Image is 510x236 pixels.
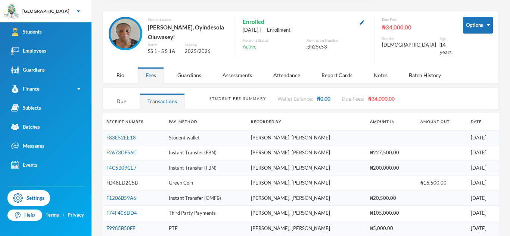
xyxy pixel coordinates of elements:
[165,113,247,130] th: Pay. Method
[46,211,59,219] a: Terms
[382,17,452,22] div: Due Fees
[11,123,40,131] div: Batches
[417,113,467,130] th: Amount Out
[243,43,256,51] span: Active
[467,145,499,161] td: [DATE]
[106,210,137,216] a: F74F406DD4
[247,160,366,176] td: [PERSON_NAME], [PERSON_NAME]
[277,95,313,102] span: Wallet Balance:
[109,67,132,83] div: Bio
[467,130,499,145] td: [DATE]
[366,113,417,130] th: Amount In
[209,96,266,101] div: Student Fee Summary
[165,145,247,161] td: Instant Transfer (FBN)
[247,191,366,206] td: [PERSON_NAME], [PERSON_NAME]
[243,38,303,43] div: Account Status
[215,67,260,83] div: Assessments
[106,180,138,186] a: FD48ED2C5B
[165,221,247,236] td: PTF
[317,95,330,102] span: ₦0.00
[106,150,137,155] a: F2673DF56C
[366,145,417,161] td: ₦227,500.00
[243,26,367,34] div: [DATE] | -- Enrollment
[165,160,247,176] td: Instant Transfer (FBN)
[265,67,308,83] div: Attendance
[148,22,227,42] div: [PERSON_NAME], Oyindesola Oluwaseyi
[185,42,227,48] div: Session
[467,191,499,206] td: [DATE]
[11,47,46,55] div: Employees
[366,160,417,176] td: ₦200,000.00
[106,165,137,171] a: F4C5B09CE7
[11,142,44,150] div: Messages
[165,206,247,221] td: Third Party Payments
[366,206,417,221] td: ₦105,000.00
[247,130,366,145] td: [PERSON_NAME], [PERSON_NAME]
[165,191,247,206] td: Instant Transfer (OMFB)
[247,206,366,221] td: [PERSON_NAME], [PERSON_NAME]
[382,41,436,49] div: [DEMOGRAPHIC_DATA]
[111,19,140,48] img: STUDENT
[307,43,367,51] div: glh25c53
[103,113,165,130] th: Receipt Number
[68,211,84,219] a: Privacy
[467,176,499,191] td: [DATE]
[109,93,134,109] div: Due
[140,93,185,109] div: Transactions
[366,191,417,206] td: ₦20,500.00
[247,113,366,130] th: Recorded By
[11,28,42,36] div: Students
[165,176,247,191] td: Green Coin
[463,17,493,34] button: Options
[401,67,449,83] div: Batch History
[307,38,367,43] div: Admission Number
[382,22,452,32] div: ₦34,000.00
[11,161,37,169] div: Events
[7,190,50,206] a: Settings
[170,67,209,83] div: Guardians
[243,17,264,26] span: Enrolled
[106,195,136,201] a: F1206B59A6
[11,66,45,74] div: Guardians
[467,113,499,130] th: Date
[247,221,366,236] td: [PERSON_NAME], [PERSON_NAME]
[368,95,395,102] span: ₦34,000.00
[247,176,366,191] td: [PERSON_NAME], [PERSON_NAME]
[148,48,179,55] div: SS 1 - S S 1A
[11,104,41,112] div: Subjects
[63,211,64,219] div: ·
[185,48,227,55] div: 2025/2026
[440,41,452,56] div: 14 years
[4,4,19,19] img: logo
[106,225,136,231] a: F9985B50FE
[467,221,499,236] td: [DATE]
[467,206,499,221] td: [DATE]
[467,160,499,176] td: [DATE]
[11,85,40,93] div: Finance
[7,210,42,221] a: Help
[417,176,467,191] td: ₦16,500.00
[440,36,452,41] div: Age
[366,67,395,83] div: Notes
[138,67,164,83] div: Fees
[366,221,417,236] td: ₦5,000.00
[358,18,367,26] button: Edit
[382,36,436,41] div: Gender
[148,42,179,48] div: Batch
[22,8,69,15] div: [GEOGRAPHIC_DATA]
[314,67,360,83] div: Report Cards
[106,135,136,141] a: F83E52EE18
[148,17,227,22] div: Student name
[342,95,364,102] span: Due Fees:
[165,130,247,145] td: Student wallet
[247,145,366,161] td: [PERSON_NAME], [PERSON_NAME]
